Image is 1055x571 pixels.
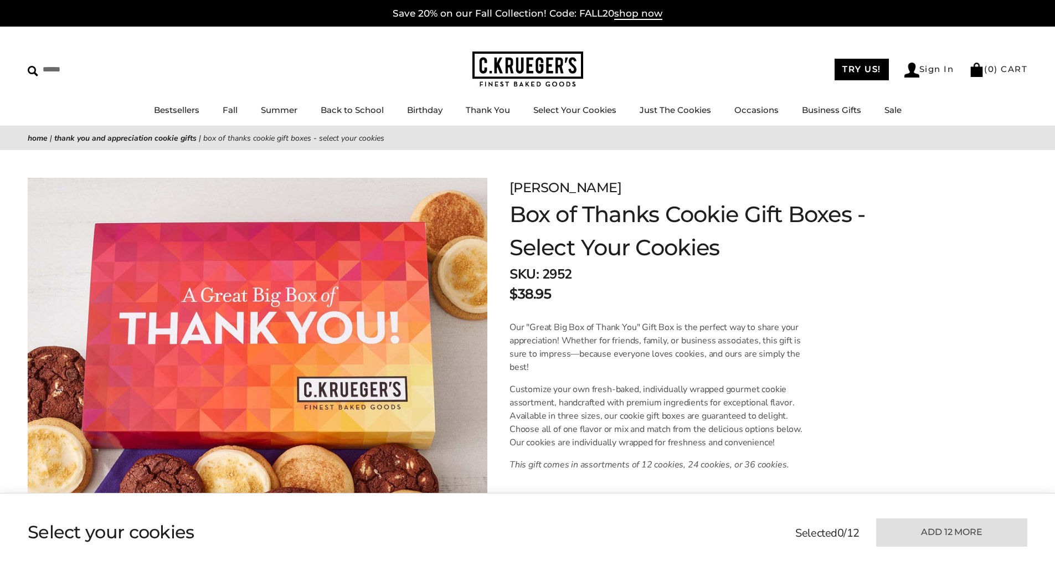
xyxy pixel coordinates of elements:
[904,63,954,78] a: Sign In
[542,265,572,283] span: 2952
[321,105,384,115] a: Back to School
[510,321,812,374] p: Our "Great Big Box of Thank You" Gift Box is the perfect way to share your appreciation! Whether ...
[510,383,812,449] p: Customize your own fresh-baked, individually wrapped gourmet cookie assortment, handcrafted with ...
[802,105,861,115] a: Business Gifts
[969,63,984,77] img: Bag
[510,284,551,304] p: $38.95
[835,59,889,80] a: TRY US!
[795,525,860,542] p: Selected /
[876,518,1027,547] button: Add 12 more
[28,61,159,78] input: Search
[28,132,1027,145] nav: breadcrumbs
[837,526,844,541] span: 0
[407,105,442,115] a: Birthday
[154,105,199,115] a: Bestsellers
[884,105,902,115] a: Sale
[533,105,616,115] a: Select Your Cookies
[199,133,201,143] span: |
[847,526,860,541] span: 12
[261,105,297,115] a: Summer
[988,64,995,74] span: 0
[510,459,789,471] i: This gift comes in assortments of 12 cookies, 24 cookies, or 36 cookies.
[223,105,238,115] a: Fall
[28,66,38,76] img: Search
[50,133,52,143] span: |
[510,265,539,283] strong: SKU:
[640,105,711,115] a: Just The Cookies
[510,178,866,198] p: [PERSON_NAME]
[614,8,662,20] span: shop now
[472,52,583,88] img: C.KRUEGER'S
[904,63,919,78] img: Account
[466,105,510,115] a: Thank You
[734,105,779,115] a: Occasions
[28,133,48,143] a: Home
[510,198,866,264] h1: Box of Thanks Cookie Gift Boxes - Select Your Cookies
[393,8,662,20] a: Save 20% on our Fall Collection! Code: FALL20shop now
[203,133,384,143] span: Box of Thanks Cookie Gift Boxes - Select Your Cookies
[969,64,1027,74] a: (0) CART
[54,133,197,143] a: Thank You and Appreciation Cookie Gifts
